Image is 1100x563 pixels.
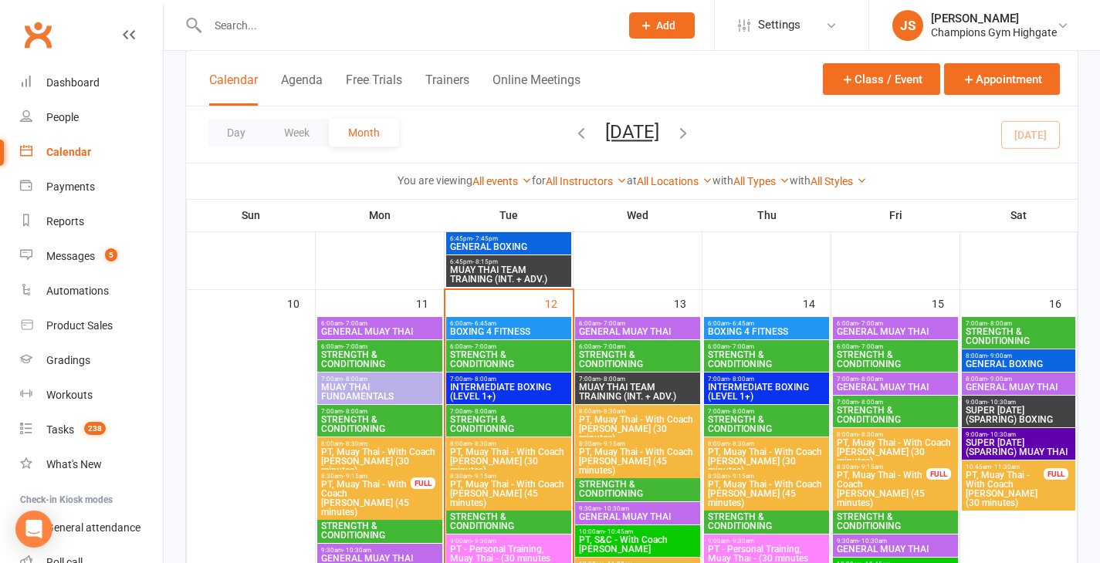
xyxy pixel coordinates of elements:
[472,175,532,187] a: All events
[836,406,955,424] span: STRENGTH & CONDITIONING
[823,63,940,95] button: Class / Event
[343,547,371,554] span: - 10:30am
[702,199,831,231] th: Thu
[892,10,923,41] div: JS
[449,235,568,242] span: 6:45pm
[320,327,439,336] span: GENERAL MUAY THAI
[449,258,568,265] span: 6:45pm
[965,376,1072,383] span: 8:00am
[578,415,697,443] span: PT, Muay Thai - With Coach [PERSON_NAME] (30 minutes)
[733,175,790,187] a: All Types
[449,512,568,531] span: STRENGTH & CONDITIONING
[287,290,315,315] div: 10
[449,265,568,284] span: MUAY THAI TEAM TRAINING (INT. + ADV.)
[472,376,496,383] span: - 8:00am
[20,378,163,413] a: Workouts
[449,415,568,433] span: STRENGTH & CONDITIONING
[729,408,754,415] span: - 8:00am
[965,327,1072,346] span: STRENGTH & CONDITIONING
[449,480,568,507] span: PT, Muay Thai - With Coach [PERSON_NAME] (45 minutes)
[601,320,625,327] span: - 7:00am
[20,308,163,343] a: Product Sales
[605,121,659,143] button: [DATE]
[965,438,1072,457] span: SUPER [DATE] (SPARRING) MUAY THAI
[320,383,439,401] span: MUAY THAI FUNDAMENTALS
[472,538,496,544] span: - 9:30am
[790,174,811,187] strong: with
[449,242,568,251] span: GENERAL BOXING
[836,376,955,383] span: 7:00am
[836,438,955,466] span: PT, Muay Thai - With Coach [PERSON_NAME] (30 minutes)
[472,408,496,415] span: - 8:00am
[449,327,568,336] span: BOXING 4 FITNESS
[320,554,439,563] span: GENERAL MUAY THAI
[416,290,444,315] div: 11
[965,359,1072,369] span: GENERAL BOXING
[578,535,697,554] span: PT, S&C - With Coach [PERSON_NAME]
[578,480,697,498] span: STRENGTH & CONDITIONING
[758,8,800,42] span: Settings
[836,350,955,369] span: STRENGTH & CONDITIONING
[604,528,633,535] span: - 10:45am
[836,538,955,544] span: 9:30am
[707,440,826,447] span: 8:00am
[320,320,439,327] span: 6:00am
[46,521,140,534] div: General attendance
[449,376,568,383] span: 7:00am
[320,521,439,540] span: STRENGTH & CONDITIONING
[944,63,1060,95] button: Appointment
[398,174,472,187] strong: You are viewing
[472,258,498,265] span: - 8:15pm
[578,383,697,401] span: MUAY THAI TEAM TRAINING (INT. + ADV.)
[574,199,702,231] th: Wed
[1044,468,1068,480] div: FULL
[281,72,323,106] button: Agenda
[601,505,629,512] span: - 10:30am
[472,320,496,327] span: - 6:45am
[601,440,625,447] span: - 9:15am
[656,19,675,32] span: Add
[858,538,887,544] span: - 10:30am
[707,480,826,507] span: PT, Muay Thai - With Coach [PERSON_NAME] (45 minutes)
[858,343,883,350] span: - 7:00am
[836,544,955,554] span: GENERAL MUAY THAI
[20,511,163,545] a: General attendance kiosk mode
[46,180,95,193] div: Payments
[19,15,57,54] a: Clubworx
[803,290,831,315] div: 14
[472,473,496,480] span: - 9:15am
[1049,290,1077,315] div: 16
[46,285,109,297] div: Automations
[836,383,955,392] span: GENERAL MUAY THAI
[545,290,573,315] div: 12
[965,431,1072,438] span: 9:00am
[836,327,955,336] span: GENERAL MUAY THAI
[858,431,883,438] span: - 8:30am
[578,505,697,512] span: 9:30am
[836,343,955,350] span: 6:00am
[20,239,163,274] a: Messages 5
[320,447,439,475] span: PT, Muay Thai - With Coach [PERSON_NAME] (30 minutes)
[578,376,697,383] span: 7:00am
[46,389,93,401] div: Workouts
[343,408,367,415] span: - 8:00am
[601,408,625,415] span: - 8:30am
[729,376,754,383] span: - 8:00am
[445,199,574,231] th: Tue
[20,447,163,482] a: What's New
[987,399,1016,406] span: - 10:30am
[601,376,625,383] span: - 8:00am
[343,343,367,350] span: - 7:00am
[932,290,960,315] div: 15
[46,423,74,436] div: Tasks
[472,440,496,447] span: - 8:30am
[965,470,1044,507] span: PT, Muay Thai - With Coach [PERSON_NAME] (30 minutes)
[858,464,883,470] span: - 9:15am
[449,343,568,350] span: 6:00am
[987,352,1012,359] span: - 9:00am
[712,174,733,187] strong: with
[343,440,367,447] span: - 8:30am
[449,320,568,327] span: 6:00am
[858,320,883,327] span: - 7:00am
[105,248,117,261] span: 5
